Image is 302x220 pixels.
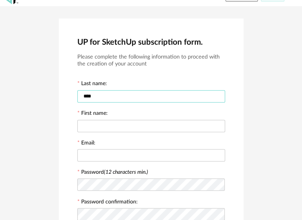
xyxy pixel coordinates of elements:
label: Password [81,170,148,175]
label: Password confirmation: [77,199,138,206]
h2: UP for SketchUp subscription form. [77,37,225,47]
label: First name: [77,111,108,118]
label: Last name: [77,81,107,88]
h3: Please complete the following information to proceed with the creation of your account [77,54,225,68]
i: (12 characters min.) [104,170,148,175]
label: Email: [77,140,95,147]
